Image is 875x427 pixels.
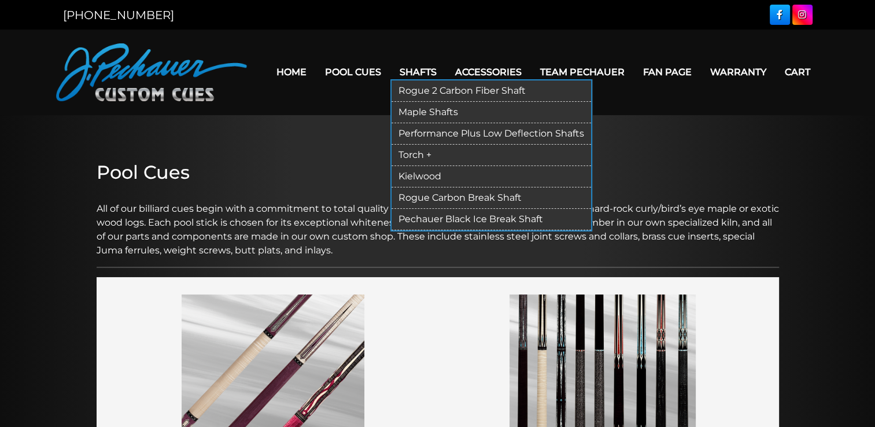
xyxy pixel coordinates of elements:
[97,188,779,257] p: All of our billiard cues begin with a commitment to total quality control, starting with the sele...
[392,209,591,230] a: Pechauer Black Ice Break Shaft
[267,57,316,87] a: Home
[316,57,390,87] a: Pool Cues
[531,57,634,87] a: Team Pechauer
[392,102,591,123] a: Maple Shafts
[390,57,446,87] a: Shafts
[63,8,174,22] a: [PHONE_NUMBER]
[776,57,819,87] a: Cart
[392,123,591,145] a: Performance Plus Low Deflection Shafts
[56,43,247,101] img: Pechauer Custom Cues
[97,161,779,183] h2: Pool Cues
[392,145,591,166] a: Torch +
[701,57,776,87] a: Warranty
[392,80,591,102] a: Rogue 2 Carbon Fiber Shaft
[634,57,701,87] a: Fan Page
[392,166,591,187] a: Kielwood
[392,187,591,209] a: Rogue Carbon Break Shaft
[446,57,531,87] a: Accessories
